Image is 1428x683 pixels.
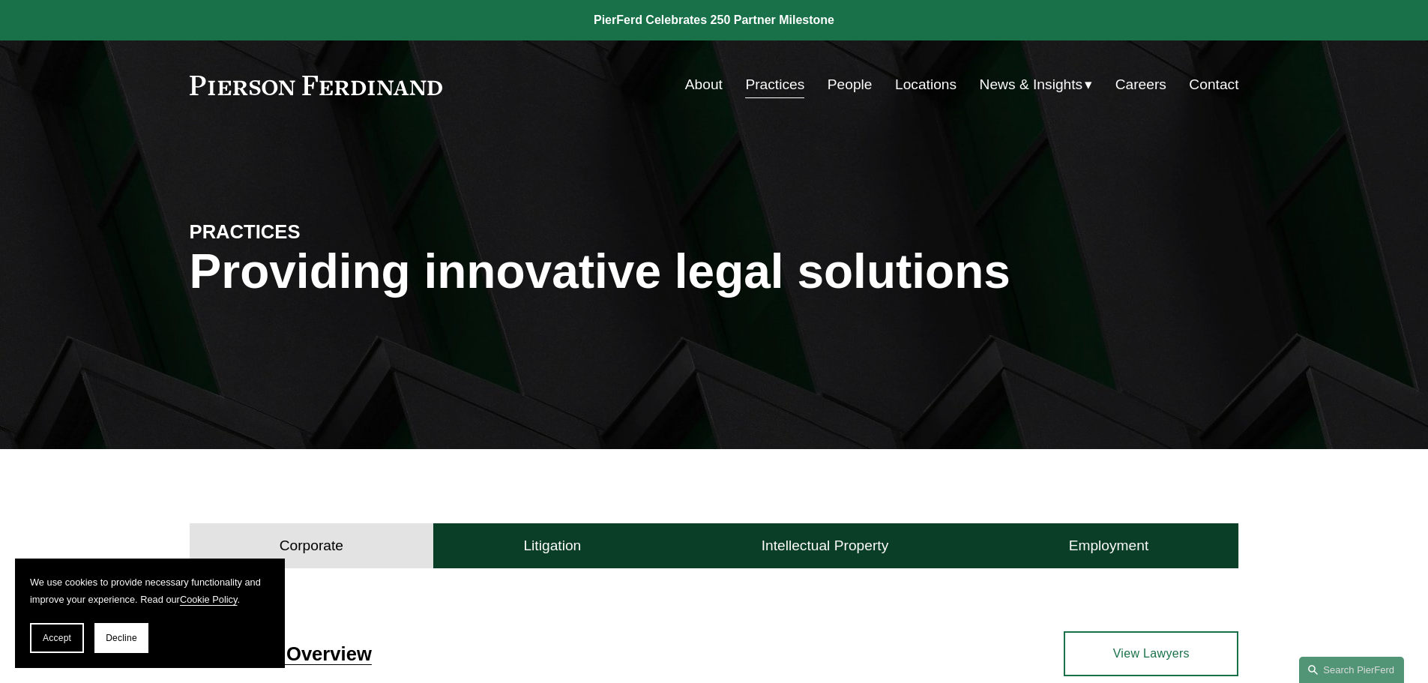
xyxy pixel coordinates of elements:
[15,559,285,668] section: Cookie banner
[1064,631,1238,676] a: View Lawyers
[980,70,1093,99] a: folder dropdown
[745,70,804,99] a: Practices
[980,72,1083,98] span: News & Insights
[762,537,889,555] h4: Intellectual Property
[1189,70,1238,99] a: Contact
[94,623,148,653] button: Decline
[43,633,71,643] span: Accept
[1299,657,1404,683] a: Search this site
[190,244,1239,299] h1: Providing innovative legal solutions
[1069,537,1149,555] h4: Employment
[895,70,956,99] a: Locations
[30,574,270,608] p: We use cookies to provide necessary functionality and improve your experience. Read our .
[1115,70,1166,99] a: Careers
[523,537,581,555] h4: Litigation
[180,594,238,605] a: Cookie Policy
[106,633,137,643] span: Decline
[828,70,873,99] a: People
[30,623,84,653] button: Accept
[685,70,723,99] a: About
[280,537,343,555] h4: Corporate
[190,220,452,244] h4: PRACTICES
[190,643,372,664] a: Corporate Overview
